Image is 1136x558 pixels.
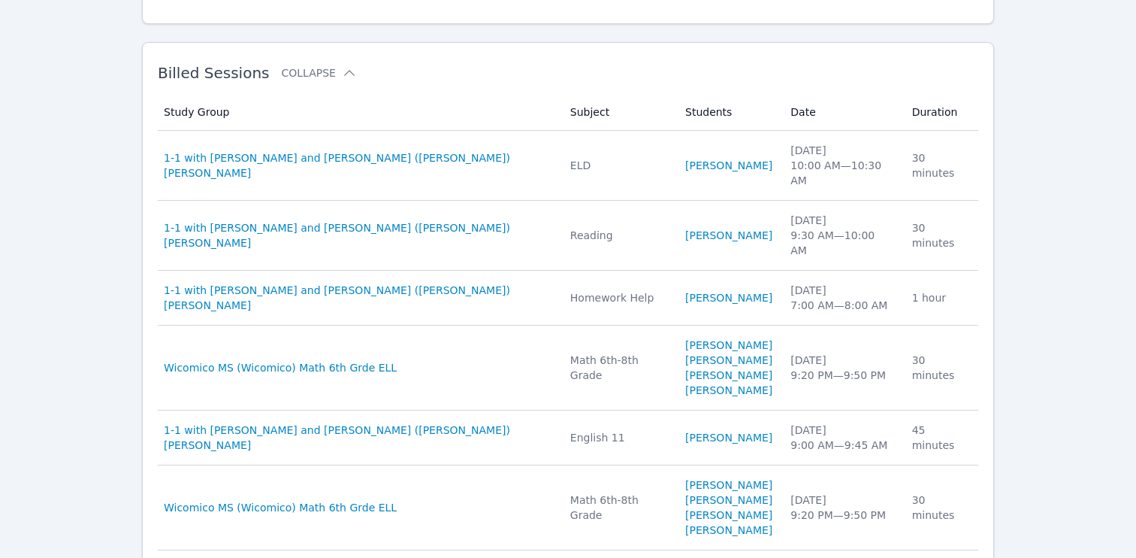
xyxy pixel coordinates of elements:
[912,290,969,305] div: 1 hour
[685,338,772,353] a: [PERSON_NAME]
[164,220,552,250] a: 1-1 with [PERSON_NAME] and [PERSON_NAME] ([PERSON_NAME]) [PERSON_NAME]
[158,326,978,411] tr: Wicomico MS (Wicomico) Math 6th Grde ELLMath 6th-8th Grade[PERSON_NAME][PERSON_NAME][PERSON_NAME]...
[685,478,772,493] a: [PERSON_NAME]
[158,201,978,271] tr: 1-1 with [PERSON_NAME] and [PERSON_NAME] ([PERSON_NAME]) [PERSON_NAME]Reading[PERSON_NAME][DATE]9...
[158,131,978,201] tr: 1-1 with [PERSON_NAME] and [PERSON_NAME] ([PERSON_NAME]) [PERSON_NAME]ELD[PERSON_NAME][DATE]10:00...
[685,290,772,305] a: [PERSON_NAME]
[676,94,781,131] th: Students
[158,466,978,550] tr: Wicomico MS (Wicomico) Math 6th Grde ELLMath 6th-8th Grade[PERSON_NAME][PERSON_NAME][PERSON_NAME]...
[158,411,978,466] tr: 1-1 with [PERSON_NAME] and [PERSON_NAME] ([PERSON_NAME]) [PERSON_NAME]English 11[PERSON_NAME][DAT...
[685,353,772,368] a: [PERSON_NAME]
[158,94,561,131] th: Study Group
[561,94,676,131] th: Subject
[912,150,969,180] div: 30 minutes
[903,94,978,131] th: Duration
[685,493,772,508] a: [PERSON_NAME]
[685,158,772,173] a: [PERSON_NAME]
[912,220,969,250] div: 30 minutes
[164,423,552,453] a: 1-1 with [PERSON_NAME] and [PERSON_NAME] ([PERSON_NAME]) [PERSON_NAME]
[570,353,667,383] div: Math 6th-8th Grade
[570,290,667,305] div: Homework Help
[790,353,893,383] div: [DATE] 9:20 PM — 9:50 PM
[685,508,772,523] a: [PERSON_NAME]
[158,64,269,82] span: Billed Sessions
[164,150,552,180] a: 1-1 with [PERSON_NAME] and [PERSON_NAME] ([PERSON_NAME]) [PERSON_NAME]
[570,158,667,173] div: ELD
[685,430,772,445] a: [PERSON_NAME]
[685,228,772,243] a: [PERSON_NAME]
[570,430,667,445] div: English 11
[790,283,893,313] div: [DATE] 7:00 AM — 8:00 AM
[158,271,978,326] tr: 1-1 with [PERSON_NAME] and [PERSON_NAME] ([PERSON_NAME]) [PERSON_NAME]Homework Help[PERSON_NAME][...
[790,493,893,523] div: [DATE] 9:20 PM — 9:50 PM
[790,213,893,258] div: [DATE] 9:30 AM — 10:00 AM
[790,423,893,453] div: [DATE] 9:00 AM — 9:45 AM
[912,353,969,383] div: 30 minutes
[781,94,902,131] th: Date
[164,283,552,313] a: 1-1 with [PERSON_NAME] and [PERSON_NAME] ([PERSON_NAME]) [PERSON_NAME]
[685,523,772,538] a: [PERSON_NAME]
[570,228,667,243] div: Reading
[790,143,893,188] div: [DATE] 10:00 AM — 10:30 AM
[281,65,356,80] button: Collapse
[570,493,667,523] div: Math 6th-8th Grade
[912,493,969,523] div: 30 minutes
[912,423,969,453] div: 45 minutes
[685,368,772,383] a: [PERSON_NAME]
[685,383,772,398] a: [PERSON_NAME]
[164,500,397,515] a: Wicomico MS (Wicomico) Math 6th Grde ELL
[164,360,397,375] a: Wicomico MS (Wicomico) Math 6th Grde ELL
